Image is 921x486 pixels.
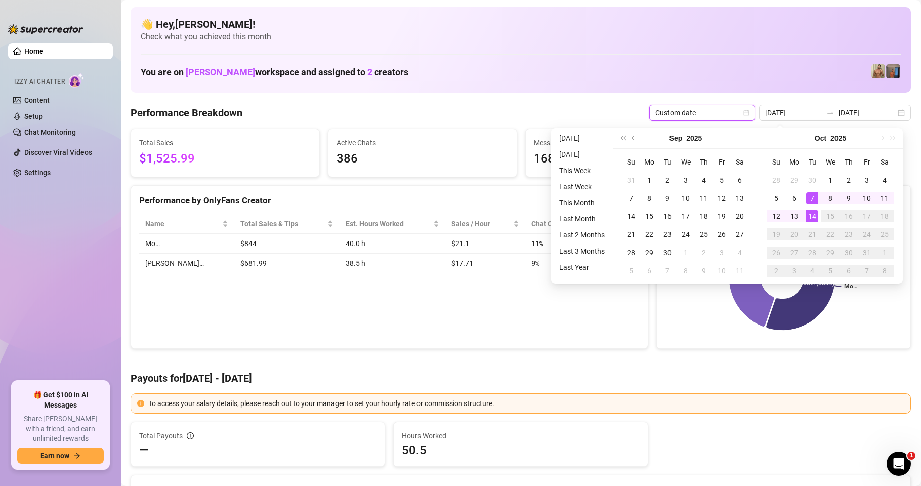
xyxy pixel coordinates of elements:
[767,207,785,225] td: 2025-10-12
[677,153,695,171] th: We
[713,189,731,207] td: 2025-09-12
[767,244,785,262] td: 2025-10-26
[622,225,640,244] td: 2025-09-21
[734,265,746,277] div: 11
[803,262,821,280] td: 2025-11-04
[680,228,692,240] div: 24
[24,96,50,104] a: Content
[716,210,728,222] div: 19
[555,132,609,144] li: [DATE]
[445,214,525,234] th: Sales / Hour
[713,171,731,189] td: 2025-09-05
[803,207,821,225] td: 2025-10-14
[640,153,658,171] th: Mo
[695,153,713,171] th: Th
[640,244,658,262] td: 2025-09-29
[640,225,658,244] td: 2025-09-22
[821,189,840,207] td: 2025-10-08
[767,262,785,280] td: 2025-11-02
[767,225,785,244] td: 2025-10-19
[731,171,749,189] td: 2025-09-06
[713,207,731,225] td: 2025-09-19
[826,109,834,117] span: to
[843,247,855,259] div: 30
[858,244,876,262] td: 2025-10-31
[871,64,885,78] img: Mo
[734,174,746,186] div: 6
[534,149,706,169] span: 1686
[555,181,609,193] li: Last Week
[658,244,677,262] td: 2025-09-30
[876,262,894,280] td: 2025-11-08
[525,214,640,234] th: Chat Conversion
[131,106,242,120] h4: Performance Breakdown
[821,207,840,225] td: 2025-10-15
[788,265,800,277] div: 3
[24,148,92,156] a: Discover Viral Videos
[451,218,511,229] span: Sales / Hour
[806,228,818,240] div: 21
[840,207,858,225] td: 2025-10-16
[17,448,104,464] button: Earn nowarrow-right
[628,128,639,148] button: Previous month (PageUp)
[840,189,858,207] td: 2025-10-09
[643,228,655,240] div: 22
[734,247,746,259] div: 4
[785,153,803,171] th: Mo
[139,254,234,273] td: [PERSON_NAME]…
[402,430,639,441] span: Hours Worked
[840,225,858,244] td: 2025-10-23
[788,228,800,240] div: 20
[141,67,408,78] h1: You are on workspace and assigned to creators
[806,210,818,222] div: 14
[886,64,900,78] img: Wayne
[340,254,445,273] td: 38.5 h
[677,171,695,189] td: 2025-09-03
[806,247,818,259] div: 28
[840,171,858,189] td: 2025-10-02
[445,254,525,273] td: $17.71
[824,174,836,186] div: 1
[337,137,509,148] span: Active Chats
[658,189,677,207] td: 2025-09-09
[531,258,547,269] span: 9 %
[731,244,749,262] td: 2025-10-04
[622,262,640,280] td: 2025-10-05
[402,442,639,458] span: 50.5
[658,262,677,280] td: 2025-10-07
[531,218,626,229] span: Chat Conversion
[840,262,858,280] td: 2025-11-06
[137,400,144,407] span: exclamation-circle
[876,171,894,189] td: 2025-10-04
[713,153,731,171] th: Fr
[806,265,818,277] div: 4
[840,244,858,262] td: 2025-10-30
[234,254,340,273] td: $681.99
[879,192,891,204] div: 11
[643,210,655,222] div: 15
[24,47,43,55] a: Home
[625,192,637,204] div: 7
[698,247,710,259] div: 2
[643,174,655,186] div: 1
[131,371,911,385] h4: Payouts for [DATE] - [DATE]
[734,210,746,222] div: 20
[677,225,695,244] td: 2025-09-24
[716,265,728,277] div: 10
[830,128,846,148] button: Choose a year
[661,192,674,204] div: 9
[139,442,149,458] span: —
[788,174,800,186] div: 29
[531,238,547,249] span: 11 %
[731,207,749,225] td: 2025-09-20
[824,192,836,204] div: 8
[821,171,840,189] td: 2025-10-01
[655,105,749,120] span: Custom date
[858,262,876,280] td: 2025-11-07
[743,110,749,116] span: calendar
[876,153,894,171] th: Sa
[803,189,821,207] td: 2025-10-07
[826,109,834,117] span: swap-right
[821,225,840,244] td: 2025-10-22
[661,210,674,222] div: 16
